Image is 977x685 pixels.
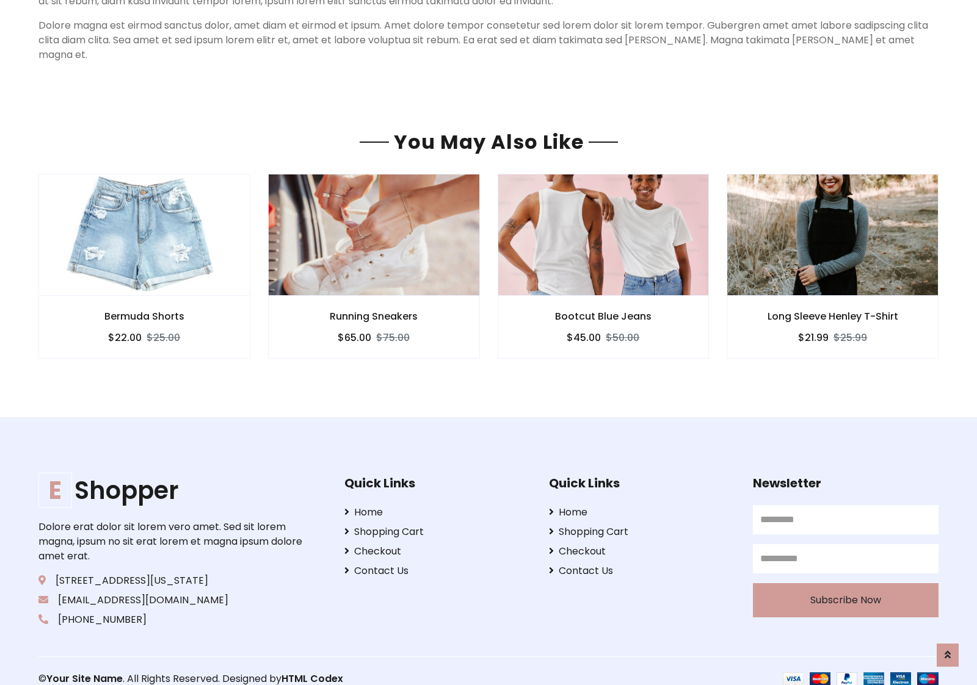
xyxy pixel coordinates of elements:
h6: Bootcut Blue Jeans [498,310,709,322]
h5: Quick Links [549,476,735,490]
h6: $65.00 [338,332,371,343]
a: Checkout [549,544,735,559]
p: Dolore magna est eirmod sanctus dolor, amet diam et eirmod et ipsum. Amet dolore tempor consetetu... [38,18,939,62]
h6: $22.00 [108,332,142,343]
p: [EMAIL_ADDRESS][DOMAIN_NAME] [38,593,306,608]
a: Bootcut Blue Jeans $45.00$50.00 [498,174,710,359]
h5: Newsletter [753,476,939,490]
h6: Bermuda Shorts [39,310,250,322]
del: $25.99 [834,331,867,345]
h6: $45.00 [567,332,601,343]
a: Home [549,505,735,520]
a: Checkout [344,544,530,559]
h1: Shopper [38,476,306,505]
p: Dolore erat dolor sit lorem vero amet. Sed sit lorem magna, ipsum no sit erat lorem et magna ipsu... [38,520,306,564]
del: $50.00 [606,331,639,345]
h6: $21.99 [798,332,829,343]
a: Shopping Cart [549,525,735,539]
a: Contact Us [549,564,735,578]
span: E [38,473,72,508]
p: [STREET_ADDRESS][US_STATE] [38,573,306,588]
del: $75.00 [376,331,410,345]
h5: Quick Links [344,476,530,490]
del: $25.00 [147,331,180,345]
p: [PHONE_NUMBER] [38,612,306,627]
a: EShopper [38,476,306,505]
span: You May Also Like [389,128,589,156]
h6: Long Sleeve Henley T-Shirt [727,310,938,322]
a: Home [344,505,530,520]
a: Contact Us [344,564,530,578]
a: Bermuda Shorts $22.00$25.00 [38,174,250,359]
a: Running Sneakers $65.00$75.00 [268,174,480,359]
h6: Running Sneakers [269,310,479,322]
a: Shopping Cart [344,525,530,539]
a: Long Sleeve Henley T-Shirt $21.99$25.99 [727,174,939,359]
button: Subscribe Now [753,583,939,617]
